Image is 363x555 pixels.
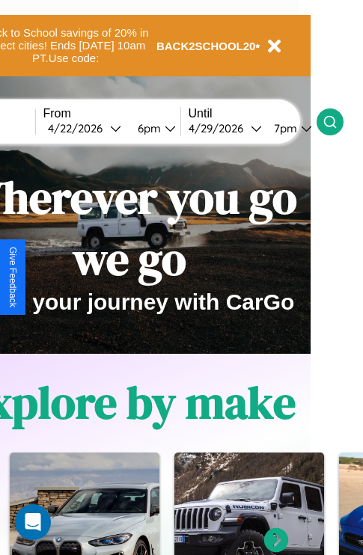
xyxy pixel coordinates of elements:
button: 6pm [126,120,180,136]
div: 6pm [130,121,165,135]
label: From [43,107,180,120]
div: 4 / 22 / 2026 [48,121,110,135]
button: 4/22/2026 [43,120,126,136]
div: Give Feedback [7,247,18,307]
div: 4 / 29 / 2026 [189,121,251,135]
b: BACK2SCHOOL20 [156,40,256,52]
label: Until [189,107,317,120]
div: 7pm [266,121,301,135]
button: 7pm [262,120,317,136]
div: Open Intercom Messenger [15,504,51,540]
